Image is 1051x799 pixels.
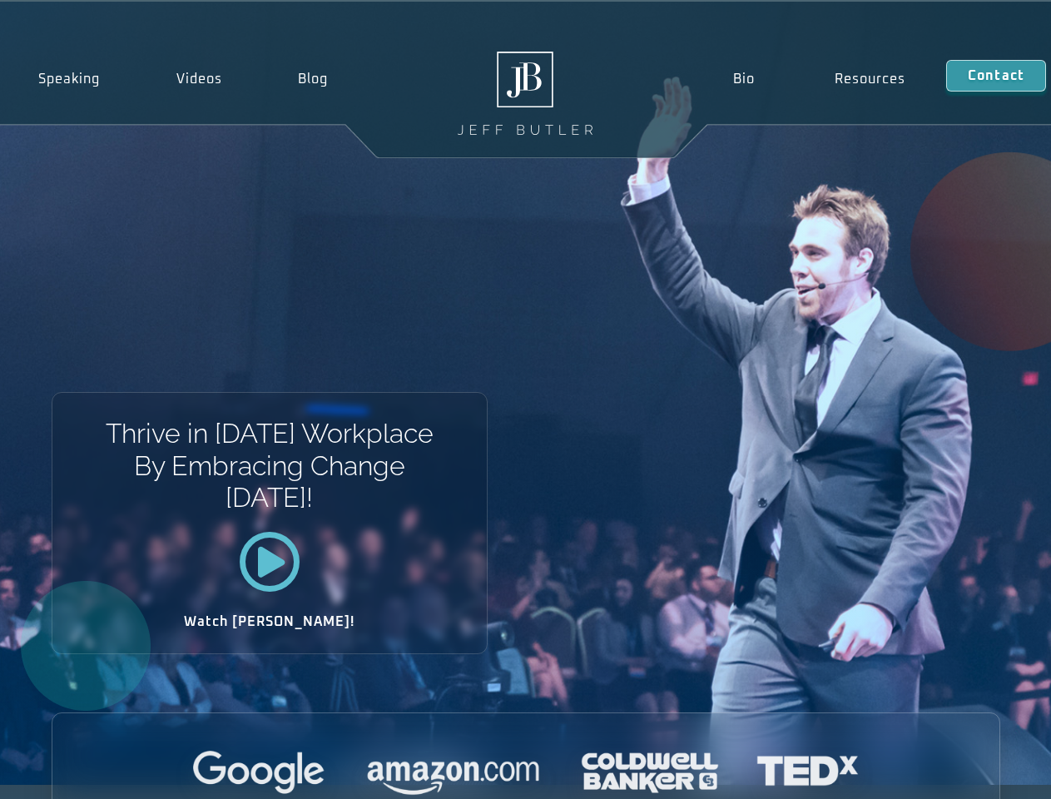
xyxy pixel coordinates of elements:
span: Contact [968,69,1024,82]
a: Contact [946,60,1046,92]
a: Videos [138,60,260,98]
a: Blog [260,60,366,98]
nav: Menu [692,60,945,98]
h1: Thrive in [DATE] Workplace By Embracing Change [DATE]! [104,418,434,514]
a: Resources [795,60,946,98]
h2: Watch [PERSON_NAME]! [111,615,429,628]
a: Bio [692,60,795,98]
